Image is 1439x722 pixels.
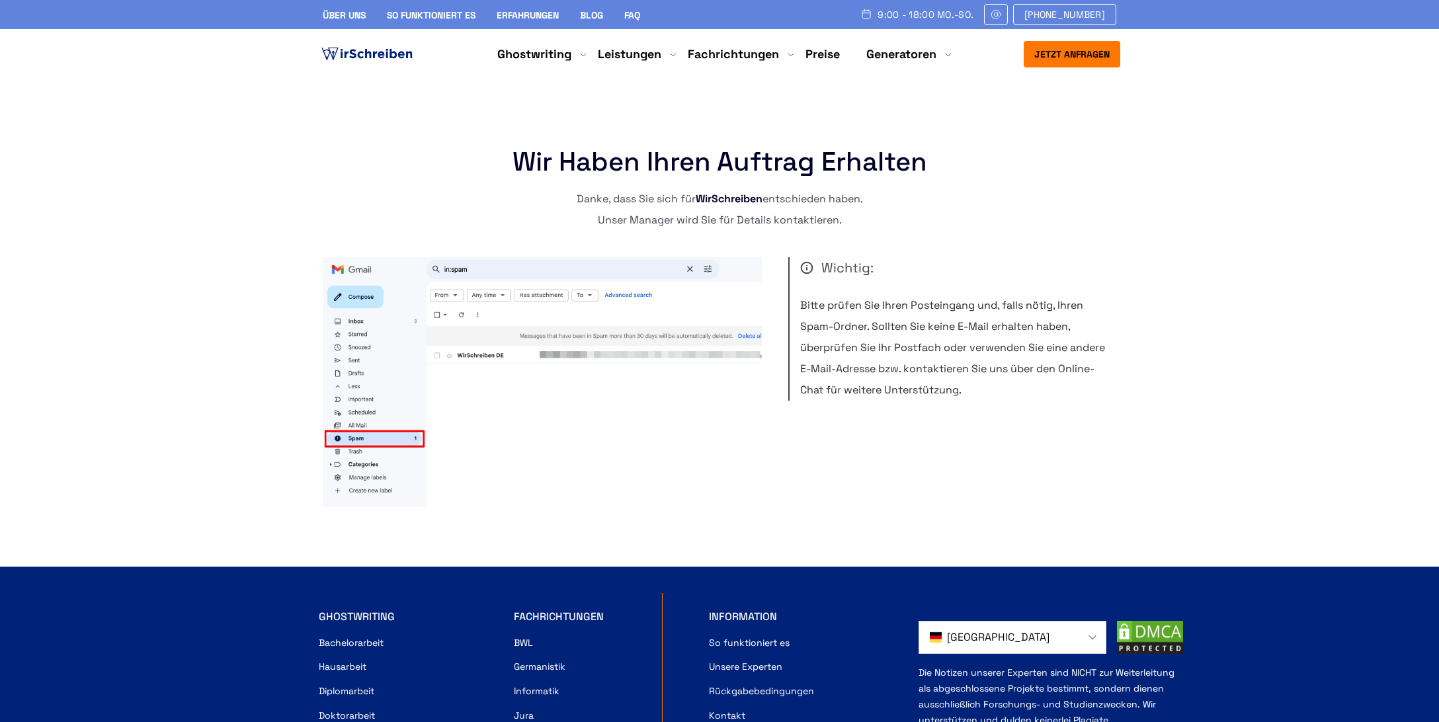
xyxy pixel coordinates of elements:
[800,257,1116,278] span: Wichtig:
[805,46,840,61] a: Preise
[624,9,640,21] a: FAQ
[319,683,374,699] a: Diplomarbeit
[860,9,872,19] img: Schedule
[1024,9,1105,20] span: [PHONE_NUMBER]
[930,629,942,645] img: Deutschland
[497,9,559,21] a: Erfahrungen
[323,9,366,21] a: Über uns
[598,46,661,62] a: Leistungen
[514,609,697,625] div: FACHRICHTUNGEN
[497,46,571,62] a: Ghostwriting
[514,635,533,651] a: BWL
[947,629,1049,645] span: [GEOGRAPHIC_DATA]
[514,659,565,674] a: Germanistik
[866,46,936,62] a: Generatoren
[319,659,366,674] a: Hausarbeit
[800,295,1116,401] p: Bitte prüfen Sie Ihren Posteingang und, falls nötig, Ihren Spam-Ordner. Sollten Sie keine E-Mail ...
[387,9,475,21] a: So funktioniert es
[514,683,559,699] a: Informatik
[580,9,603,21] a: Blog
[319,635,384,651] a: Bachelorarbeit
[319,44,415,64] img: logo ghostwriter-österreich
[696,192,762,206] strong: WirSchreiben
[319,609,502,625] div: GHOSTWRITING
[323,257,762,507] img: thanks
[1013,4,1116,25] a: [PHONE_NUMBER]
[709,683,814,699] a: Rückgabebedingungen
[709,609,892,625] div: INFORMATION
[990,9,1002,20] img: Email
[323,210,1116,231] p: Unser Manager wird Sie für Details kontaktieren.
[323,188,1116,210] p: Danke, dass Sie sich für entschieden haben.
[1117,621,1183,654] img: dmca
[688,46,779,62] a: Fachrichtungen
[878,9,973,20] span: 9:00 - 18:00 Mo.-So.
[1024,41,1120,67] button: Jetzt anfragen
[709,635,790,651] a: So funktioniert es
[709,659,782,674] a: Unsere Experten
[323,149,1116,175] h1: Wir haben Ihren Auftrag erhalten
